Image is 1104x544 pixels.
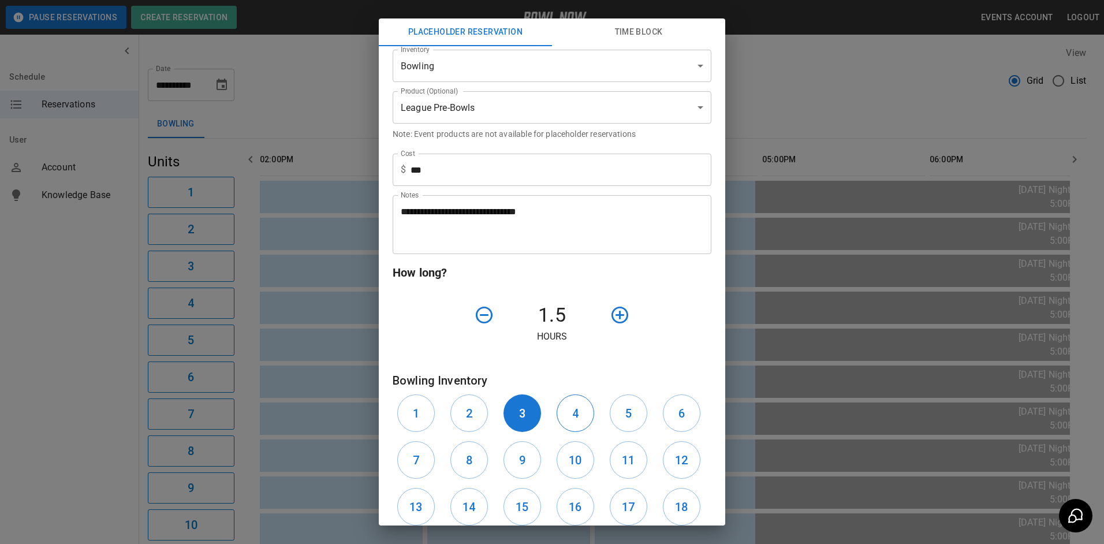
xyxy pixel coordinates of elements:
button: 9 [503,441,541,479]
h6: 15 [516,498,528,516]
h4: 1.5 [499,303,605,327]
button: 10 [557,441,594,479]
h6: 14 [463,498,475,516]
h6: 12 [675,451,688,470]
h6: 8 [466,451,472,470]
div: Bowling [393,50,711,82]
h6: 3 [519,404,525,423]
p: Note: Event products are not available for placeholder reservations [393,128,711,140]
h6: 5 [625,404,632,423]
button: Placeholder Reservation [379,18,552,46]
button: 8 [450,441,488,479]
button: 6 [663,394,700,432]
button: 16 [557,488,594,526]
button: 12 [663,441,700,479]
h6: 11 [622,451,635,470]
h6: How long? [393,263,711,282]
h6: 13 [409,498,422,516]
button: 13 [397,488,435,526]
h6: 18 [675,498,688,516]
div: League Pre-Bowls [393,91,711,124]
p: $ [401,163,406,177]
button: 4 [557,394,594,432]
h6: 7 [413,451,419,470]
button: Time Block [552,18,725,46]
p: Hours [393,330,711,344]
button: 11 [610,441,647,479]
h6: 2 [466,404,472,423]
button: 7 [397,441,435,479]
button: 3 [503,394,541,432]
button: 14 [450,488,488,526]
h6: 6 [678,404,685,423]
h6: 9 [519,451,525,470]
button: 1 [397,394,435,432]
h6: 4 [572,404,579,423]
button: 17 [610,488,647,526]
h6: 17 [622,498,635,516]
button: 15 [503,488,541,526]
h6: 1 [413,404,419,423]
button: 2 [450,394,488,432]
button: 5 [610,394,647,432]
button: 18 [663,488,700,526]
h6: 10 [569,451,581,470]
h6: Bowling Inventory [393,371,711,390]
h6: 16 [569,498,581,516]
